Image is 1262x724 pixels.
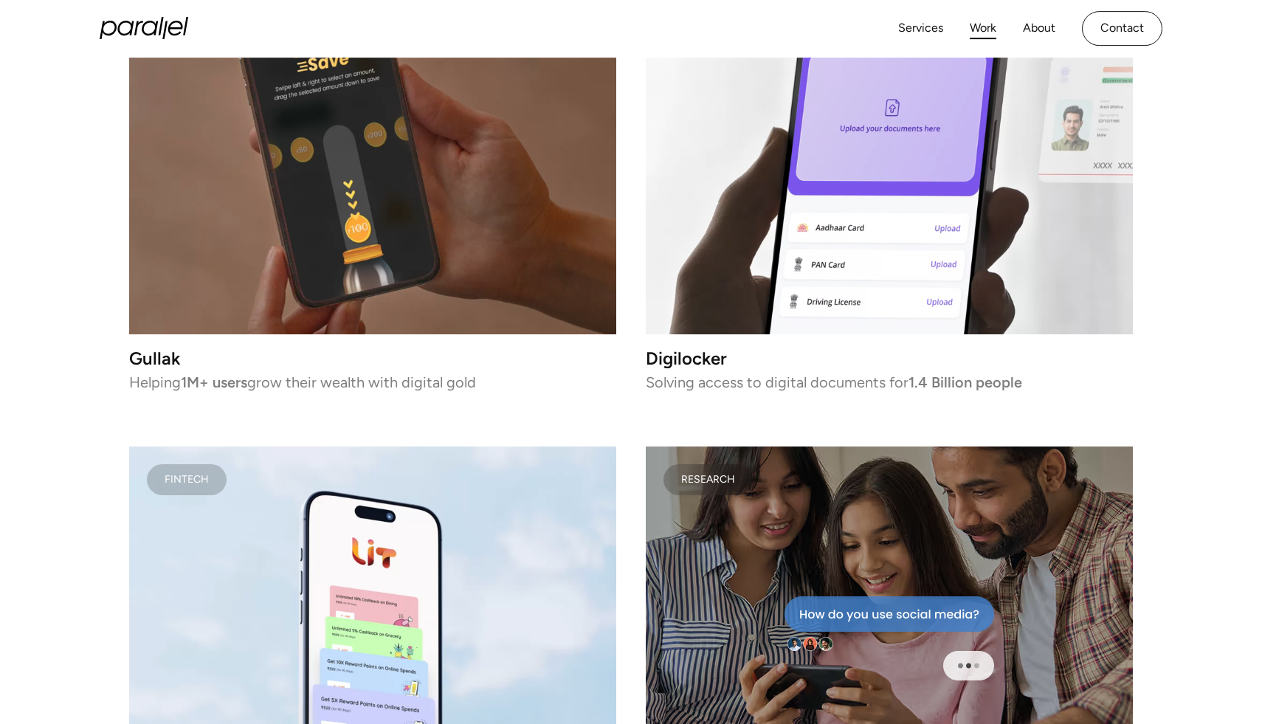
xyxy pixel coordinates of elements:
strong: 1.4 Billion people [908,373,1022,391]
p: Helping grow their wealth with digital gold [129,376,616,387]
div: Research [681,476,735,483]
strong: 1M+ users [181,373,247,391]
h3: Gullak [129,352,616,365]
div: Fintech [165,476,209,483]
p: Solving access to digital documents for [646,376,1133,387]
a: Services [898,18,943,39]
a: home [100,18,188,40]
a: Work [970,18,996,39]
a: About [1023,18,1055,39]
a: Contact [1082,11,1162,46]
h3: Digilocker [646,352,1133,368]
